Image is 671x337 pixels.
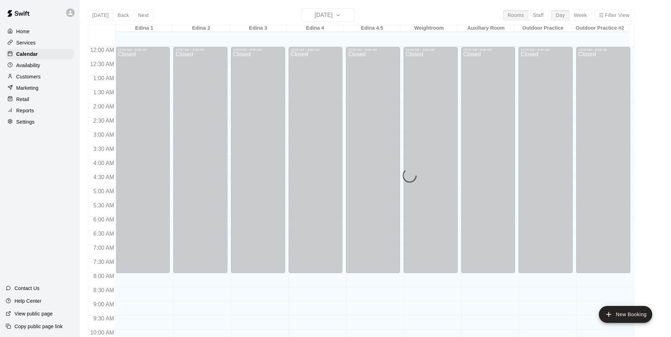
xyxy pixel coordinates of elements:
div: Edina 2 [173,25,230,32]
p: Availability [16,62,40,69]
div: 12:00 AM – 8:00 AM [348,48,398,52]
div: 12:00 AM – 8:00 AM: Closed [346,47,400,273]
div: Closed [348,52,398,276]
div: Edina 3 [230,25,287,32]
span: 6:00 AM [92,217,116,223]
a: Home [6,26,74,37]
div: 12:00 AM – 8:00 AM: Closed [231,47,285,273]
div: Closed [521,52,571,276]
span: 3:30 AM [92,146,116,152]
div: Closed [406,52,456,276]
span: 5:00 AM [92,188,116,194]
span: 8:30 AM [92,287,116,293]
span: 7:00 AM [92,245,116,251]
span: 7:30 AM [92,259,116,265]
span: 12:30 AM [88,61,116,67]
div: 12:00 AM – 8:00 AM [578,48,628,52]
p: Help Center [15,297,41,305]
div: Closed [578,52,628,276]
div: 12:00 AM – 8:00 AM [291,48,341,52]
div: Closed [175,52,225,276]
div: 12:00 AM – 8:00 AM: Closed [173,47,227,273]
p: Retail [16,96,29,103]
p: Contact Us [15,285,40,292]
a: Services [6,37,74,48]
div: Auxiliary Room [457,25,514,32]
div: Outdoor Practice #2 [571,25,628,32]
div: 12:00 AM – 8:00 AM: Closed [461,47,515,273]
div: Outdoor Practice [514,25,571,32]
div: 12:00 AM – 8:00 AM: Closed [289,47,343,273]
div: 12:00 AM – 8:00 AM: Closed [576,47,630,273]
p: Settings [16,118,35,125]
span: 12:00 AM [88,47,116,53]
p: Calendar [16,51,38,58]
div: 12:00 AM – 8:00 AM: Closed [519,47,573,273]
p: Home [16,28,30,35]
span: 4:00 AM [92,160,116,166]
span: 8:00 AM [92,273,116,279]
p: Customers [16,73,41,80]
span: 2:00 AM [92,104,116,110]
a: Settings [6,117,74,127]
div: Closed [463,52,513,276]
div: 12:00 AM – 8:00 AM: Closed [116,47,170,273]
div: 12:00 AM – 8:00 AM [118,48,168,52]
a: Retail [6,94,74,105]
p: Reports [16,107,34,114]
span: 6:30 AM [92,231,116,237]
span: 3:00 AM [92,132,116,138]
div: 12:00 AM – 8:00 AM [463,48,513,52]
div: Weightroom [400,25,457,32]
a: Marketing [6,83,74,93]
div: 12:00 AM – 8:00 AM [233,48,283,52]
span: 9:30 AM [92,315,116,321]
span: 9:00 AM [92,301,116,307]
div: Closed [291,52,341,276]
p: View public page [15,310,53,317]
span: 10:00 AM [88,330,116,336]
p: Services [16,39,36,46]
button: add [599,306,652,323]
span: 1:00 AM [92,75,116,81]
a: Availability [6,60,74,71]
div: Closed [118,52,168,276]
span: 4:30 AM [92,174,116,180]
div: Edina 4 [287,25,343,32]
div: Closed [233,52,283,276]
div: 12:00 AM – 8:00 AM [521,48,571,52]
a: Reports [6,105,74,116]
p: Marketing [16,84,39,91]
span: 1:30 AM [92,89,116,95]
div: 12:00 AM – 8:00 AM [175,48,225,52]
span: 2:30 AM [92,118,116,124]
p: Copy public page link [15,323,63,330]
a: Customers [6,71,74,82]
a: Calendar [6,49,74,59]
div: 12:00 AM – 8:00 AM: Closed [404,47,458,273]
span: 5:30 AM [92,202,116,208]
div: 12:00 AM – 8:00 AM [406,48,456,52]
div: Edina 1 [116,25,173,32]
div: Edina 4.5 [343,25,400,32]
